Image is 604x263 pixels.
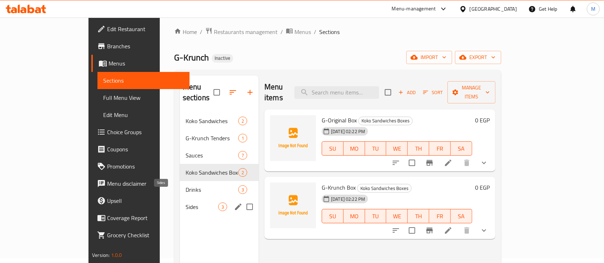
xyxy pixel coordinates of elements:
a: Edit menu item [444,226,452,235]
span: SU [325,143,341,154]
div: items [238,117,247,125]
span: Sauces [186,151,238,160]
button: Branch-specific-item [421,222,438,239]
span: Edit Restaurant [107,25,184,33]
span: 1 [239,135,247,142]
span: Koko Sandwiches Boxes [359,117,412,125]
span: Select all sections [209,85,224,100]
nav: breadcrumb [174,27,501,36]
h2: Menu items [264,82,286,103]
span: Upsell [107,196,184,205]
span: SA [454,211,469,221]
span: Branches [107,42,184,50]
span: Koko Sandwiches [186,117,238,125]
span: Sections [103,76,184,85]
span: Sort sections [224,84,241,101]
span: Add item [396,87,418,98]
div: Koko Sandwiches2 [180,112,259,130]
svg: Show Choices [480,226,488,235]
span: [DATE] 02:22 PM [328,196,368,203]
button: FR [429,209,451,223]
button: show more [475,154,493,171]
span: Version: [92,250,110,260]
span: MO [346,143,362,154]
button: SU [322,209,344,223]
span: [DATE] 02:22 PM [328,128,368,135]
button: WE [386,209,408,223]
div: G-Krunch Tenders [186,134,238,142]
span: Sort items [418,87,447,98]
div: items [238,168,247,177]
h2: Menu sections [183,82,214,103]
button: TU [365,141,387,156]
button: Branch-specific-item [421,154,438,171]
a: Menus [286,27,311,36]
button: Add section [241,84,259,101]
button: SA [451,141,472,156]
span: 3 [239,186,247,193]
span: FR [432,211,448,221]
button: show more [475,222,493,239]
span: SA [454,143,469,154]
span: Inactive [212,55,233,61]
span: M [591,5,595,13]
div: items [238,151,247,160]
li: / [314,28,316,36]
span: SU [325,211,341,221]
button: SA [451,209,472,223]
span: MO [346,211,362,221]
div: [GEOGRAPHIC_DATA] [470,5,517,13]
span: Manage items [453,83,490,101]
input: search [294,86,379,99]
button: TH [408,209,429,223]
a: Coverage Report [91,209,190,227]
img: G-Krunch Box [270,182,316,228]
div: Sauces7 [180,147,259,164]
span: Select to update [404,223,420,238]
a: Branches [91,38,190,55]
button: Add [396,87,418,98]
span: TH [411,211,426,221]
a: Grocery Checklist [91,227,190,244]
span: WE [389,211,405,221]
a: Upsell [91,192,190,209]
span: Koko Sandwiches Boxes [186,168,238,177]
div: Drinks3 [180,181,259,198]
span: Menu disclaimer [107,179,184,188]
div: items [238,134,247,142]
span: G-Krunch [174,49,209,65]
button: Sort [421,87,445,98]
button: TU [365,209,387,223]
span: Sides [186,203,218,211]
a: Promotions [91,158,190,175]
button: delete [458,222,475,239]
a: Choice Groups [91,123,190,141]
span: import [412,53,446,62]
button: WE [386,141,408,156]
span: G-Krunch Box [322,182,356,193]
span: Edit Menu [103,111,184,119]
span: 3 [219,204,227,210]
span: Choice Groups [107,128,184,136]
div: Koko Sandwiches Boxes [357,184,412,193]
img: G-Original Box [270,115,316,161]
div: Drinks [186,185,238,194]
li: / [281,28,283,36]
a: Menus [91,55,190,72]
span: Restaurants management [214,28,278,36]
button: sort-choices [387,154,404,171]
div: items [218,203,227,211]
h6: 0 EGP [475,115,490,125]
span: Sections [319,28,340,36]
button: Manage items [447,81,495,103]
span: export [461,53,495,62]
span: G-Original Box [322,115,357,126]
span: Promotions [107,162,184,171]
span: 1.0.0 [111,250,122,260]
span: Full Menu View [103,93,184,102]
span: 2 [239,118,247,125]
a: Sections [97,72,190,89]
button: edit [233,201,244,212]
